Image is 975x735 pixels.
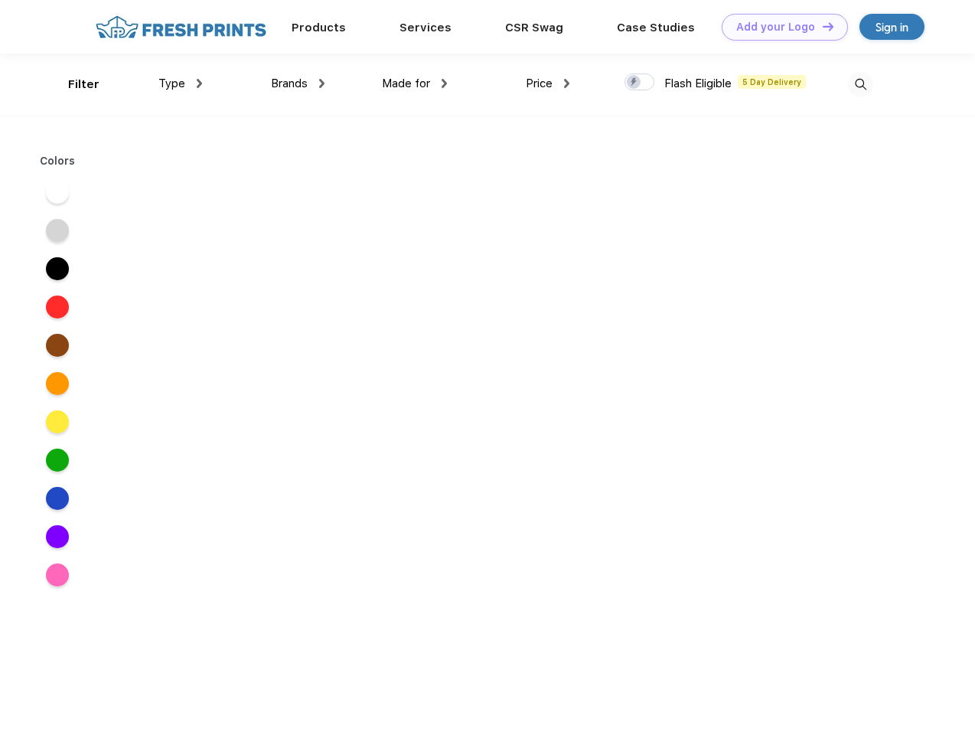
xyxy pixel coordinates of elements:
div: Filter [68,76,99,93]
img: DT [823,22,833,31]
div: Sign in [876,18,908,36]
div: Add your Logo [736,21,815,34]
span: Flash Eligible [664,77,732,90]
img: dropdown.png [442,79,447,88]
a: Products [292,21,346,34]
span: Price [526,77,553,90]
img: dropdown.png [319,79,324,88]
img: dropdown.png [564,79,569,88]
img: dropdown.png [197,79,202,88]
div: Colors [28,153,87,169]
span: Brands [271,77,308,90]
img: desktop_search.svg [848,72,873,97]
span: Type [158,77,185,90]
span: Made for [382,77,430,90]
span: 5 Day Delivery [738,75,806,89]
a: Sign in [859,14,924,40]
img: fo%20logo%202.webp [91,14,271,41]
